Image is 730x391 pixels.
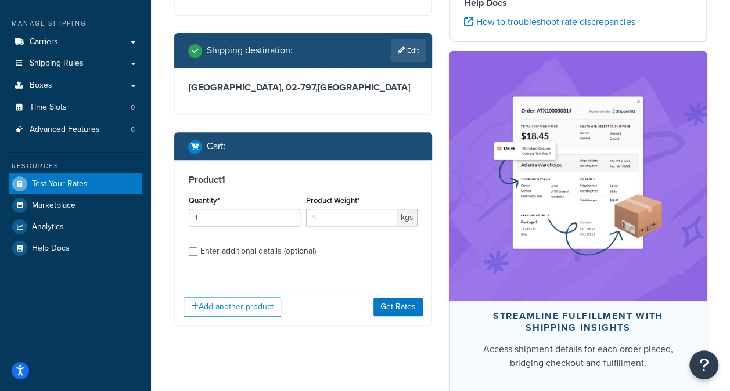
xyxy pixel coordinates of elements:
span: kgs [397,209,418,226]
li: Advanced Features [9,119,142,140]
a: Time Slots0 [9,97,142,118]
span: 0 [131,103,135,113]
a: Boxes [9,75,142,96]
a: How to troubleshoot rate discrepancies [464,15,635,28]
h2: Cart : [207,141,226,151]
span: 6 [131,125,135,135]
div: Streamline Fulfillment with Shipping Insights [477,310,679,334]
h3: Product 1 [189,174,418,186]
a: Help Docs [9,238,142,259]
li: Time Slots [9,97,142,118]
input: 0.00 [306,209,397,226]
span: Analytics [32,222,64,232]
a: Shipping Rules [9,53,142,74]
a: Marketplace [9,195,142,216]
a: Carriers [9,31,142,53]
span: Shipping Rules [30,59,84,68]
div: Manage Shipping [9,19,142,28]
h2: Shipping destination : [207,45,293,56]
span: Time Slots [30,103,67,113]
div: Resources [9,161,142,171]
a: Test Your Rates [9,173,142,194]
img: feature-image-si-e24932ea9b9fcd0ff835db86be1ff8d589347e8876e1638d903ea230a36726be.png [491,68,665,283]
h3: [GEOGRAPHIC_DATA], 02-797 , [GEOGRAPHIC_DATA] [189,82,418,93]
input: Enter additional details (optional) [189,247,197,256]
a: Edit [391,39,426,62]
span: Marketplace [32,201,75,211]
span: Test Your Rates [32,179,88,189]
span: Help Docs [32,244,70,254]
a: Advanced Features6 [9,119,142,140]
span: Carriers [30,37,58,47]
button: Add another product [184,297,281,317]
div: Enter additional details (optional) [200,243,316,259]
button: Open Resource Center [689,350,718,379]
label: Quantity* [189,196,220,205]
label: Product Weight* [306,196,359,205]
span: Boxes [30,81,52,90]
input: 0 [189,209,300,226]
div: Access shipment details for each order placed, bridging checkout and fulfillment. [477,342,679,370]
a: Analytics [9,216,142,237]
button: Get Rates [373,298,423,316]
span: Advanced Features [30,125,100,135]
